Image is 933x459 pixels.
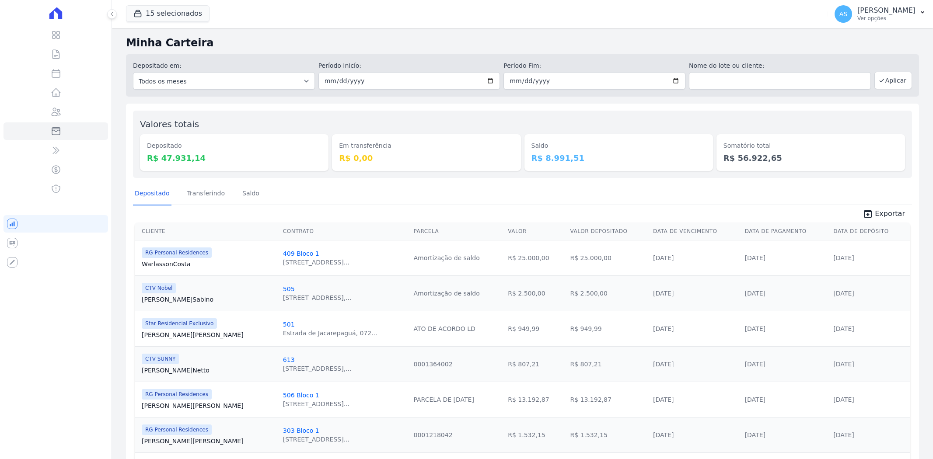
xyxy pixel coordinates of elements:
[142,318,217,329] span: Star Residencial Exclusivo
[142,354,179,364] span: CTV SUNNY
[503,61,685,70] label: Período Fim:
[745,431,765,438] a: [DATE]
[875,209,905,219] span: Exportar
[566,240,650,275] td: R$ 25.000,00
[566,223,650,240] th: Valor Depositado
[147,141,321,150] dt: Depositado
[133,183,171,205] a: Depositado
[650,223,741,240] th: Data de Vencimento
[410,223,505,240] th: Parcela
[504,240,566,275] td: R$ 25.000,00
[504,223,566,240] th: Valor
[283,356,295,363] a: 613
[833,431,854,438] a: [DATE]
[414,431,453,438] a: 0001218042
[339,141,514,150] dt: Em transferência
[142,389,212,400] span: RG Personal Residences
[283,285,295,292] a: 505
[283,321,295,328] a: 501
[863,209,873,219] i: unarchive
[283,364,352,373] div: [STREET_ADDRESS],...
[283,293,352,302] div: [STREET_ADDRESS],...
[566,275,650,311] td: R$ 2.500,00
[566,417,650,452] td: R$ 1.532,15
[653,325,674,332] a: [DATE]
[857,6,916,15] p: [PERSON_NAME]
[142,283,176,293] span: CTV Nobel
[566,382,650,417] td: R$ 13.192,87
[874,72,912,89] button: Aplicar
[653,396,674,403] a: [DATE]
[653,361,674,368] a: [DATE]
[142,424,212,435] span: RG Personal Residences
[140,119,199,129] label: Valores totais
[414,325,475,332] a: ATO DE ACORDO LD
[142,247,212,258] span: RG Personal Residences
[135,223,280,240] th: Cliente
[280,223,410,240] th: Contrato
[142,295,276,304] a: [PERSON_NAME]Sabino
[745,325,765,332] a: [DATE]
[126,35,919,51] h2: Minha Carteira
[504,346,566,382] td: R$ 807,21
[833,396,854,403] a: [DATE]
[142,401,276,410] a: [PERSON_NAME][PERSON_NAME]
[531,152,706,164] dd: R$ 8.991,51
[283,427,319,434] a: 303 Bloco 1
[745,361,765,368] a: [DATE]
[185,183,227,205] a: Transferindo
[833,325,854,332] a: [DATE]
[653,431,674,438] a: [DATE]
[689,61,871,70] label: Nome do lote ou cliente:
[857,15,916,22] p: Ver opções
[504,382,566,417] td: R$ 13.192,87
[414,396,474,403] a: PARCELA DE [DATE]
[142,260,276,268] a: WarlassonCosta
[745,396,765,403] a: [DATE]
[142,437,276,445] a: [PERSON_NAME][PERSON_NAME]
[653,290,674,297] a: [DATE]
[741,223,830,240] th: Data de Pagamento
[283,392,319,399] a: 506 Bloco 1
[504,311,566,346] td: R$ 949,99
[241,183,261,205] a: Saldo
[566,311,650,346] td: R$ 949,99
[833,254,854,261] a: [DATE]
[126,5,210,22] button: 15 selecionados
[283,435,349,444] div: [STREET_ADDRESS]...
[856,209,912,221] a: unarchive Exportar
[653,254,674,261] a: [DATE]
[339,152,514,164] dd: R$ 0,00
[147,152,321,164] dd: R$ 47.931,14
[566,346,650,382] td: R$ 807,21
[830,223,910,240] th: Data de Depósito
[283,258,349,267] div: [STREET_ADDRESS]...
[504,417,566,452] td: R$ 1.532,15
[142,366,276,375] a: [PERSON_NAME]Netto
[133,62,182,69] label: Depositado em:
[283,329,377,337] div: Estrada de Jacarepaguá, 072...
[745,254,765,261] a: [DATE]
[414,254,480,261] a: Amortização de saldo
[833,361,854,368] a: [DATE]
[283,250,319,257] a: 409 Bloco 1
[531,141,706,150] dt: Saldo
[723,152,898,164] dd: R$ 56.922,65
[839,11,847,17] span: AS
[318,61,500,70] label: Período Inicío:
[504,275,566,311] td: R$ 2.500,00
[283,400,349,408] div: [STREET_ADDRESS]...
[723,141,898,150] dt: Somatório total
[828,2,933,26] button: AS [PERSON_NAME] Ver opções
[745,290,765,297] a: [DATE]
[414,290,480,297] a: Amortização de saldo
[142,330,276,339] a: [PERSON_NAME][PERSON_NAME]
[833,290,854,297] a: [DATE]
[414,361,453,368] a: 0001364002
